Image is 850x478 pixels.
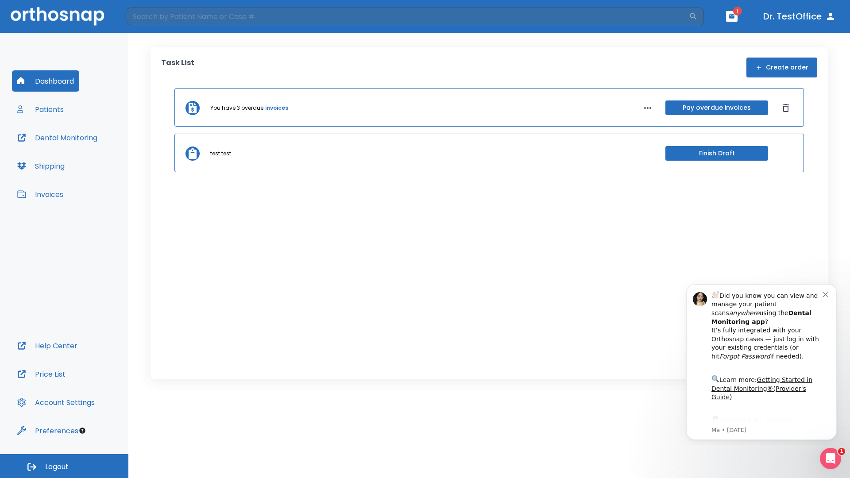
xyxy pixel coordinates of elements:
[12,420,84,441] button: Preferences
[673,276,850,445] iframe: Intercom notifications message
[665,100,768,115] button: Pay overdue invoices
[12,363,71,385] button: Price List
[12,70,79,92] button: Dashboard
[210,150,231,158] p: test test
[820,448,841,469] iframe: Intercom live chat
[733,7,742,15] span: 1
[12,184,69,205] button: Invoices
[161,58,194,77] p: Task List
[45,462,69,472] span: Logout
[12,155,70,177] button: Shipping
[210,104,263,112] p: You have 3 overdue
[12,99,69,120] button: Patients
[150,14,157,21] button: Dismiss notification
[265,104,288,112] a: invoices
[746,58,817,77] button: Create order
[127,8,689,25] input: Search by Patient Name or Case #
[39,150,150,158] p: Message from Ma, sent 5w ago
[11,7,104,25] img: Orthosnap
[12,335,83,356] button: Help Center
[78,427,86,435] div: Tooltip anchor
[12,392,100,413] button: Account Settings
[665,146,768,161] button: Finish Draft
[39,139,150,184] div: Download the app: | ​ Let us know if you need help getting started!
[39,141,117,157] a: App Store
[760,8,839,24] button: Dr. TestOffice
[838,448,845,455] span: 1
[779,101,793,115] button: Dismiss
[12,127,103,148] button: Dental Monitoring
